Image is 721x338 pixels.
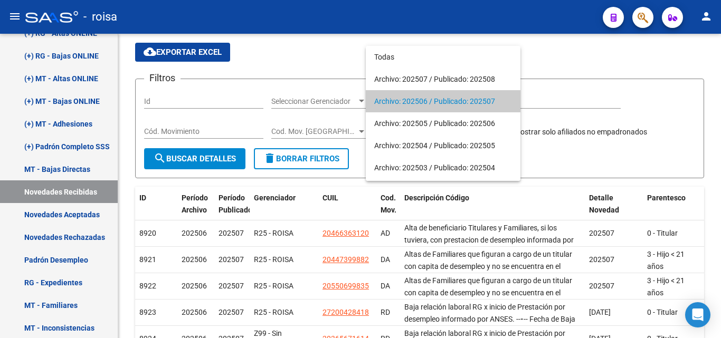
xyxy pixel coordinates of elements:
span: Todas [374,46,512,68]
span: Archivo: 202504 / Publicado: 202505 [374,134,512,157]
span: Archivo: 202505 / Publicado: 202506 [374,112,512,134]
span: Archivo: 202503 / Publicado: 202504 [374,157,512,179]
span: Archivo: 202502 / Publicado: 202503 [374,179,512,201]
span: Archivo: 202506 / Publicado: 202507 [374,90,512,112]
div: Open Intercom Messenger [685,302,710,327]
span: Archivo: 202507 / Publicado: 202508 [374,68,512,90]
